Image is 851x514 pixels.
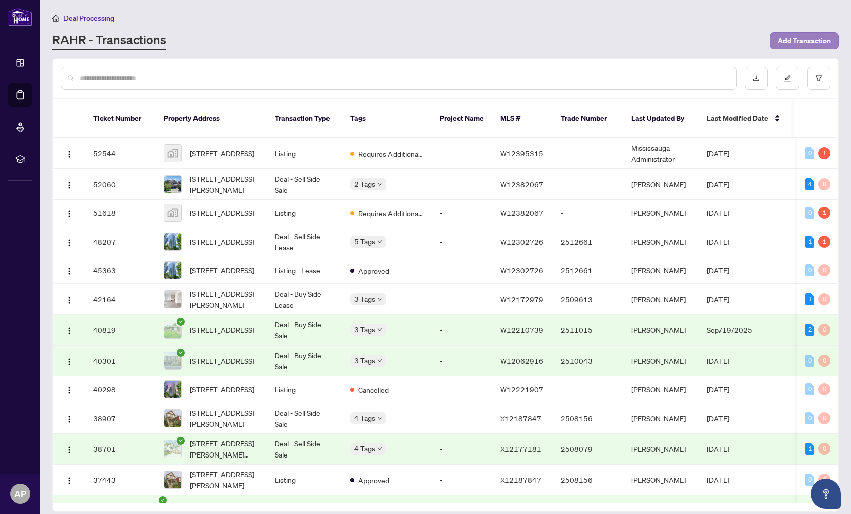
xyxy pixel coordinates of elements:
span: [DATE] [707,149,729,158]
img: Logo [65,181,73,189]
button: Logo [61,262,77,278]
td: - [432,465,492,495]
td: - [432,403,492,434]
span: [STREET_ADDRESS][PERSON_NAME][PERSON_NAME] [190,438,258,460]
span: W12395315 [500,149,543,158]
span: [STREET_ADDRESS] [190,384,254,395]
button: Logo [61,205,77,221]
a: RAHR - Transactions [52,32,166,50]
td: [PERSON_NAME] [623,403,699,434]
img: Logo [65,296,73,304]
td: 2512661 [553,226,623,257]
span: 3 Tags [354,293,375,305]
span: Approved [358,265,389,276]
td: - [432,200,492,226]
img: Logo [65,446,73,454]
span: [DATE] [707,237,729,246]
span: [DATE] [707,180,729,189]
span: [DATE] [707,475,729,484]
button: Logo [61,145,77,161]
span: W12382067 [500,208,543,217]
span: 4 Tags [354,412,375,424]
div: 0 [818,474,830,486]
td: 38701 [85,434,156,465]
span: X12177181 [500,444,541,453]
th: Transaction Type [267,99,342,138]
button: Logo [61,322,77,338]
img: thumbnail-img [164,262,181,279]
span: Requires Additional Docs [358,208,424,219]
td: 52544 [85,138,156,169]
span: 4 Tags [354,443,375,454]
span: [DATE] [707,208,729,217]
div: 1 [805,236,814,248]
img: thumbnail-img [164,321,181,338]
th: Project Name [432,99,492,138]
img: Logo [65,386,73,394]
span: [STREET_ADDRESS][PERSON_NAME] [190,469,258,491]
span: W12382067 [500,180,543,189]
th: MLS # [492,99,553,138]
div: 0 [818,324,830,336]
img: Logo [65,327,73,335]
span: Approved [358,475,389,486]
td: Listing [267,200,342,226]
td: - [432,315,492,346]
span: [STREET_ADDRESS][PERSON_NAME] [190,173,258,195]
td: 52060 [85,169,156,200]
div: 1 [818,207,830,219]
span: [DATE] [707,385,729,394]
td: - [432,257,492,284]
button: edit [776,67,799,90]
span: down [377,239,382,244]
span: [DATE] [707,444,729,453]
button: Logo [61,234,77,250]
button: Open asap [811,479,841,509]
td: - [432,376,492,403]
td: Deal - Buy Side Sale [267,346,342,376]
span: filter [815,75,822,82]
td: [PERSON_NAME] [623,200,699,226]
td: - [432,434,492,465]
img: thumbnail-img [164,291,181,308]
button: Logo [61,381,77,397]
td: 38907 [85,403,156,434]
td: [PERSON_NAME] [623,434,699,465]
td: 42164 [85,284,156,315]
span: down [377,327,382,332]
span: W12302726 [500,237,543,246]
div: 0 [805,412,814,424]
button: Logo [61,410,77,426]
button: Logo [61,176,77,192]
button: download [745,67,768,90]
img: Logo [65,150,73,158]
td: Mississauga Administrator [623,138,699,169]
th: Trade Number [553,99,623,138]
span: [DATE] [707,414,729,423]
td: - [553,138,623,169]
td: Listing [267,138,342,169]
div: 0 [818,293,830,305]
span: [DATE] [707,356,729,365]
span: download [753,75,760,82]
img: thumbnail-img [164,145,181,162]
img: thumbnail-img [164,471,181,488]
button: Add Transaction [770,32,839,49]
td: Deal - Sell Side Lease [267,226,342,257]
span: W12210739 [500,325,543,334]
td: Deal - Sell Side Sale [267,434,342,465]
span: Sep/19/2025 [707,325,752,334]
div: 4 [805,178,814,190]
td: [PERSON_NAME] [623,346,699,376]
img: thumbnail-img [164,233,181,250]
td: - [432,138,492,169]
span: down [377,297,382,302]
img: thumbnail-img [164,204,181,221]
td: 40298 [85,376,156,403]
img: thumbnail-img [164,176,181,193]
span: 5 Tags [354,236,375,247]
span: down [377,416,382,421]
button: Logo [61,472,77,488]
img: thumbnail-img [164,440,181,458]
td: [PERSON_NAME] [623,465,699,495]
